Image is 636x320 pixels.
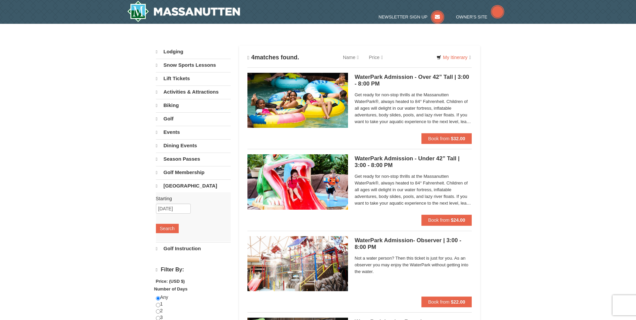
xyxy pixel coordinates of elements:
a: Dining Events [156,139,231,152]
a: Events [156,126,231,139]
span: Get ready for non-stop thrills at the Massanutten WaterPark®, always heated to 84° Fahrenheit. Ch... [355,173,472,207]
h5: WaterPark Admission - Under 42” Tall | 3:00 - 8:00 PM [355,155,472,169]
img: 6619917-1391-b04490f2.jpg [247,154,348,209]
button: Book from $22.00 [421,297,472,307]
a: Newsletter Sign Up [379,14,444,19]
a: Season Passes [156,153,231,165]
span: Owner's Site [456,14,487,19]
a: Lodging [156,46,231,58]
img: 6619917-1407-941696cb.jpg [247,236,348,291]
h5: WaterPark Admission - Over 42” Tall | 3:00 - 8:00 PM [355,74,472,87]
a: Name [338,51,364,64]
button: Search [156,224,179,233]
a: Activities & Attractions [156,86,231,98]
label: Starting [156,195,226,202]
a: Lift Tickets [156,72,231,85]
span: Get ready for non-stop thrills at the Massanutten WaterPark®, always heated to 84° Fahrenheit. Ch... [355,92,472,125]
img: 6619917-1563-e84d971f.jpg [247,73,348,128]
span: Newsletter Sign Up [379,14,427,19]
img: Massanutten Resort Logo [127,1,240,22]
button: Book from $24.00 [421,215,472,225]
strong: $24.00 [451,217,465,223]
strong: $32.00 [451,136,465,141]
a: Golf Membership [156,166,231,179]
a: Price [364,51,388,64]
h4: Filter By: [156,267,231,273]
a: Biking [156,99,231,112]
a: Massanutten Resort [127,1,240,22]
span: Book from [428,299,450,305]
a: [GEOGRAPHIC_DATA] [156,179,231,192]
span: Book from [428,217,450,223]
span: Book from [428,136,450,141]
strong: Price: (USD $) [156,279,185,284]
strong: Number of Days [154,286,188,291]
h5: WaterPark Admission- Observer | 3:00 - 8:00 PM [355,237,472,251]
strong: $22.00 [451,299,465,305]
a: My Itinerary [432,52,475,62]
a: Owner's Site [456,14,504,19]
span: Not a water person? Then this ticket is just for you. As an observer you may enjoy the WaterPark ... [355,255,472,275]
button: Book from $32.00 [421,133,472,144]
a: Golf [156,112,231,125]
a: Golf Instruction [156,242,231,255]
a: Snow Sports Lessons [156,59,231,71]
